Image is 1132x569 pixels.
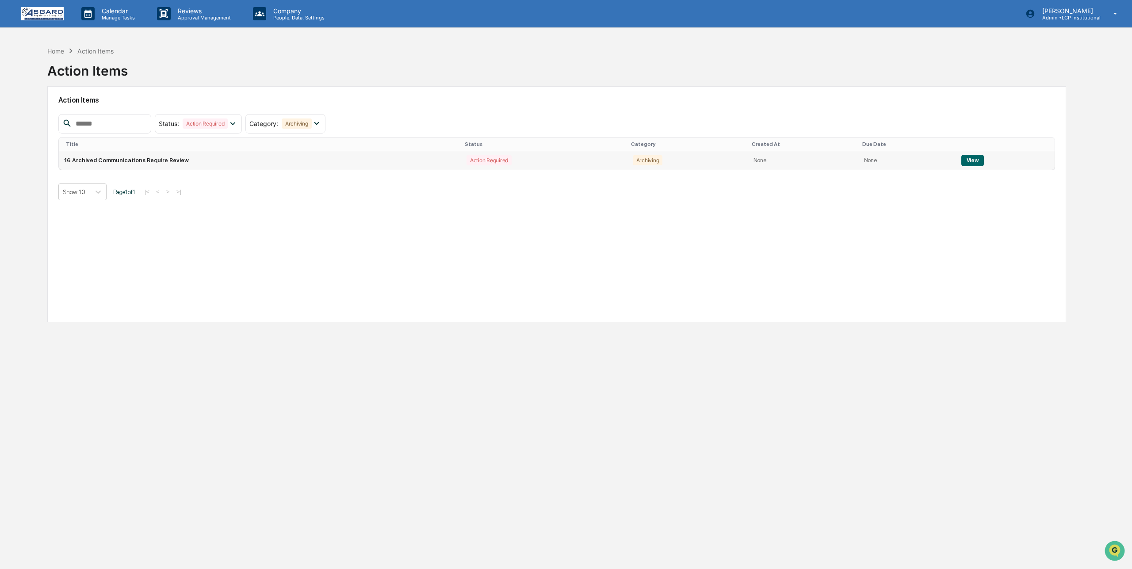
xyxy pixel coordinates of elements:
div: Start new chat [40,67,145,76]
span: [DATE] [78,120,96,127]
img: 1746055101610-c473b297-6a78-478c-a979-82029cc54cd1 [9,67,25,83]
img: logo [21,7,64,20]
a: 🔎Data Lookup [5,170,59,186]
span: [PERSON_NAME] [27,120,72,127]
div: Created At [752,141,855,147]
div: Status [465,141,624,147]
div: Archiving [633,155,663,165]
p: Manage Tasks [95,15,139,21]
span: Page 1 of 1 [113,188,135,195]
p: Calendar [95,7,139,15]
p: People, Data, Settings [266,15,329,21]
p: How can we help? [9,18,161,32]
span: Attestations [73,157,110,165]
img: 1746055101610-c473b297-6a78-478c-a979-82029cc54cd1 [18,120,25,127]
a: 🖐️Preclearance [5,153,61,169]
div: Title [66,141,458,147]
div: Category [631,141,745,147]
img: Jack Rasmussen [9,111,23,126]
div: Action Required [467,155,512,165]
button: > [164,188,172,195]
p: Approval Management [171,15,235,21]
button: >| [174,188,184,195]
div: Past conversations [9,98,59,105]
div: Archiving [282,118,312,129]
td: None [748,151,859,170]
div: 🖐️ [9,157,16,164]
p: Company [266,7,329,15]
button: |< [142,188,152,195]
button: See all [137,96,161,107]
button: View [961,155,984,166]
div: Action Items [47,56,128,79]
div: Action Items [77,47,114,55]
div: 🔎 [9,174,16,181]
div: We're available if you need us! [40,76,122,83]
div: Home [47,47,64,55]
span: • [73,120,76,127]
div: Action Required [183,118,228,129]
img: 4531339965365_218c74b014194aa58b9b_72.jpg [19,67,34,83]
button: Start new chat [150,70,161,80]
p: Reviews [171,7,235,15]
div: Due Date [862,141,952,147]
td: None [859,151,956,170]
p: Admin • LCP Institutional [1035,15,1101,21]
span: Category : [249,120,278,127]
td: 16 Archived Communications Require Review [59,151,461,170]
button: < [153,188,162,195]
h2: Action Items [58,96,1055,104]
p: [PERSON_NAME] [1035,7,1101,15]
span: Pylon [88,195,107,202]
a: View [961,157,984,164]
div: 🗄️ [64,157,71,164]
a: 🗄️Attestations [61,153,113,169]
a: Powered byPylon [62,195,107,202]
span: Data Lookup [18,173,56,182]
span: Status : [159,120,179,127]
span: Preclearance [18,157,57,165]
iframe: Open customer support [1104,540,1128,564]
